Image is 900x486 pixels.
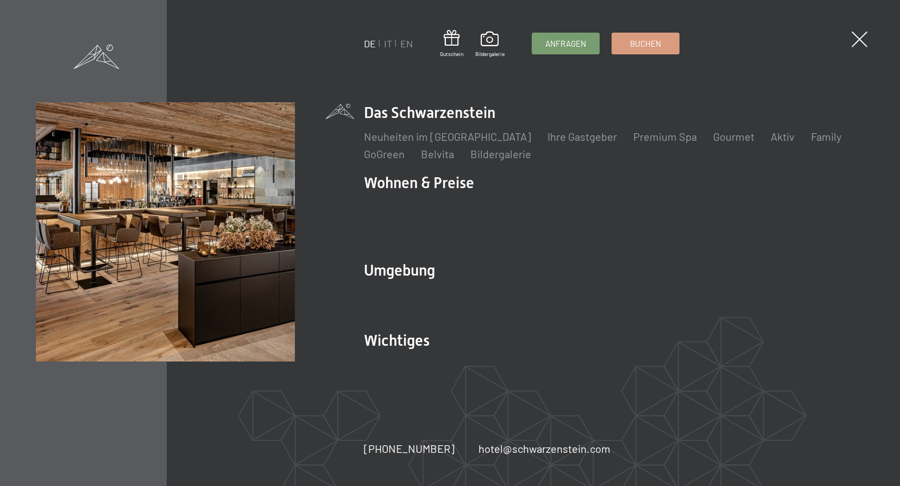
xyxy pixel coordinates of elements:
a: Premium Spa [633,130,697,143]
a: Gutschein [440,30,463,58]
a: Anfragen [532,33,599,54]
a: [PHONE_NUMBER] [364,441,455,456]
a: DE [364,38,376,49]
a: Aktiv [771,130,795,143]
span: Anfragen [545,38,586,49]
a: Bildergalerie [470,147,531,160]
a: Gourmet [713,130,754,143]
a: GoGreen [364,147,405,160]
a: hotel@schwarzenstein.com [479,441,611,456]
a: Bildergalerie [475,32,505,58]
span: Buchen [630,38,661,49]
a: IT [384,38,392,49]
a: Belvita [421,147,454,160]
span: Gutschein [440,50,463,58]
span: Bildergalerie [475,50,505,58]
a: Ihre Gastgeber [547,130,617,143]
span: [PHONE_NUMBER] [364,442,455,455]
a: Buchen [612,33,679,54]
a: EN [400,38,413,49]
a: Neuheiten im [GEOGRAPHIC_DATA] [364,130,531,143]
a: Family [811,130,841,143]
